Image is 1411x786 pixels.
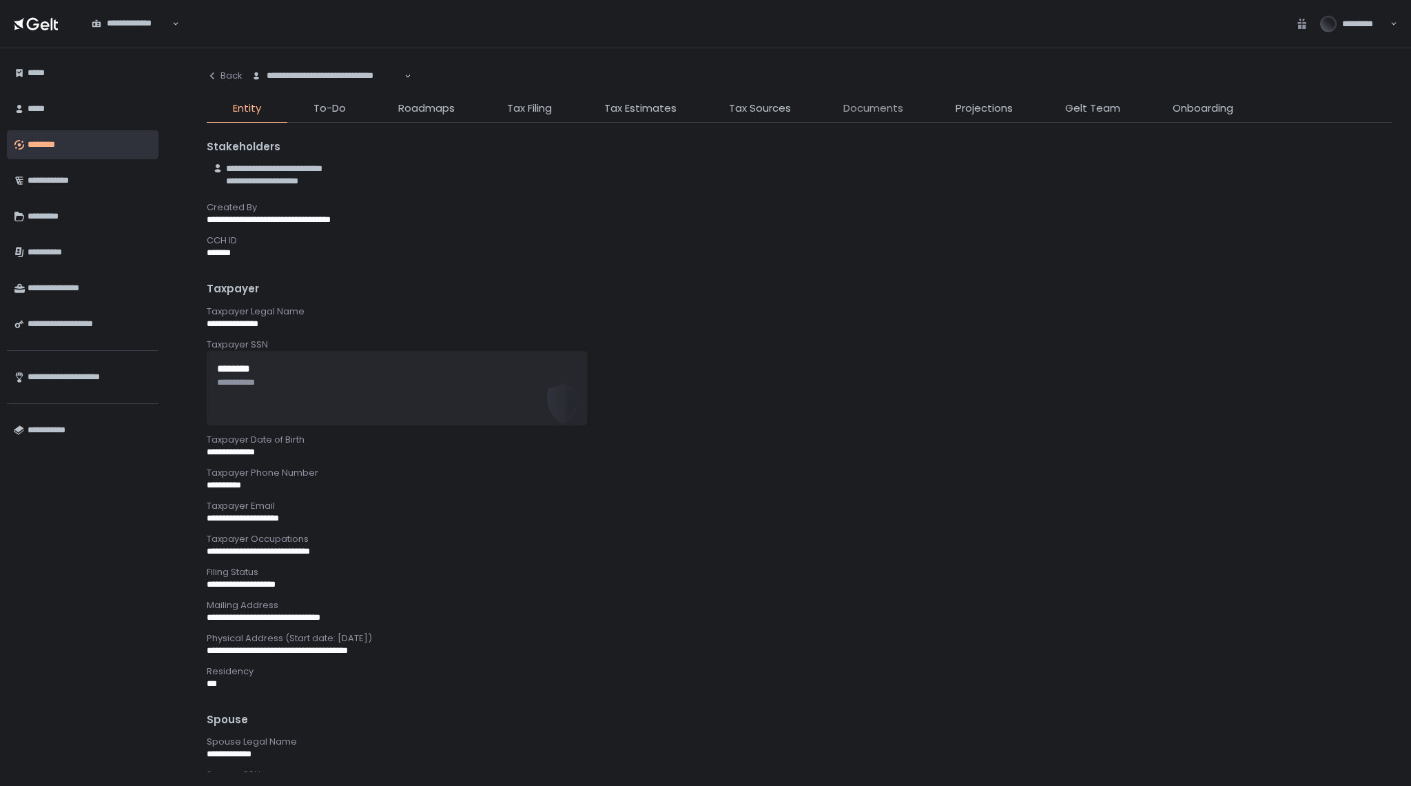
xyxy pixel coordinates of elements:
[207,712,1392,728] div: Spouse
[251,82,403,96] input: Search for option
[207,467,1392,479] div: Taxpayer Phone Number
[507,101,552,117] span: Tax Filing
[207,599,1392,612] div: Mailing Address
[207,281,1392,297] div: Taxpayer
[956,101,1013,117] span: Projections
[207,769,1392,781] div: Spouse SSN
[243,62,411,91] div: Search for option
[207,139,1392,155] div: Stakeholders
[207,665,1392,678] div: Residency
[843,101,903,117] span: Documents
[207,339,1392,351] div: Taxpayer SSN
[207,434,1392,446] div: Taxpayer Date of Birth
[207,234,1392,247] div: CCH ID
[207,201,1392,214] div: Created By
[729,101,791,117] span: Tax Sources
[313,101,346,117] span: To-Do
[83,10,179,39] div: Search for option
[207,500,1392,512] div: Taxpayer Email
[207,736,1392,748] div: Spouse Legal Name
[92,30,171,43] input: Search for option
[207,305,1392,318] div: Taxpayer Legal Name
[233,101,261,117] span: Entity
[207,533,1392,545] div: Taxpayer Occupations
[604,101,677,117] span: Tax Estimates
[207,632,1392,645] div: Physical Address (Start date: [DATE])
[207,62,243,90] button: Back
[207,70,243,82] div: Back
[207,566,1392,578] div: Filing Status
[1173,101,1233,117] span: Onboarding
[398,101,455,117] span: Roadmaps
[1065,101,1120,117] span: Gelt Team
